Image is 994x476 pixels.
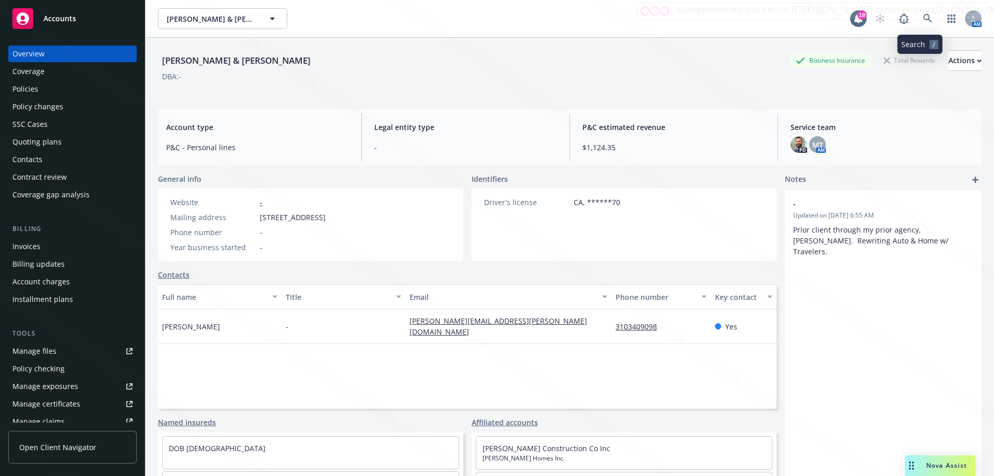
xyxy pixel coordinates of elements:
button: Full name [158,284,282,309]
div: Manage files [12,343,56,359]
a: Search [917,8,938,29]
div: Total Rewards [879,54,940,67]
a: Start snowing [870,8,890,29]
div: Manage exposures [12,378,78,395]
a: Coverage gap analysis [8,186,137,203]
a: Accounts [8,4,137,33]
button: Actions [948,50,982,71]
a: Contract review [8,169,137,185]
span: Nova Assist [926,461,967,470]
a: Policy changes [8,98,137,115]
span: - [286,321,288,332]
button: [PERSON_NAME] & [PERSON_NAME] [158,8,287,29]
a: Quoting plans [8,134,137,150]
span: Manage exposures [8,378,137,395]
div: Invoices [12,238,40,255]
span: - [374,142,557,153]
span: [PERSON_NAME] [162,321,220,332]
div: Installment plans [12,291,73,308]
div: -Updated on [DATE] 6:55 AMPrior client through my prior agency, [PERSON_NAME]. Rewriting Auto & H... [785,190,982,265]
a: Coverage [8,63,137,80]
div: Contract review [12,169,67,185]
div: Key contact [715,292,761,302]
div: Billing [8,224,137,234]
div: Billing updates [12,256,65,272]
a: Manage certificates [8,396,137,412]
img: photo [791,136,807,153]
div: Coverage gap analysis [12,186,90,203]
a: - [260,197,262,207]
span: Open Client Navigator [19,442,96,453]
span: [STREET_ADDRESS] [260,212,326,223]
div: SSC Cases [12,116,48,133]
span: - [793,198,946,209]
div: Mailing address [170,212,256,223]
span: General info [158,174,201,184]
a: Switch app [941,8,962,29]
span: - [260,242,262,253]
div: Business Insurance [791,54,870,67]
a: Account charges [8,273,137,290]
span: MT [812,139,823,150]
span: Prior client through my prior agency, [PERSON_NAME]. Rewriting Auto & Home w/ Travelers. [793,225,951,256]
a: SSC Cases [8,116,137,133]
div: Overview [12,46,45,62]
div: Title [286,292,390,302]
button: Title [282,284,405,309]
a: Contacts [8,151,137,168]
span: P&C estimated revenue [582,122,765,133]
div: Account charges [12,273,70,290]
div: Driver's license [484,197,569,208]
span: P&C - Personal lines [166,142,349,153]
button: Nova Assist [905,455,975,476]
a: [PERSON_NAME][EMAIL_ADDRESS][PERSON_NAME][DOMAIN_NAME] [410,316,587,337]
span: $1,124.35 [582,142,765,153]
div: Contacts [12,151,42,168]
span: Legal entity type [374,122,557,133]
div: Phone number [170,227,256,238]
div: Year business started [170,242,256,253]
span: Identifiers [472,174,508,184]
div: Coverage [12,63,45,80]
button: Email [405,284,611,309]
a: Manage claims [8,413,137,430]
div: 19 [857,10,867,20]
a: Named insureds [158,417,216,428]
div: Actions [948,51,982,70]
a: add [969,174,982,186]
a: Contacts [158,269,189,280]
div: Policy checking [12,360,65,377]
a: Overview [8,46,137,62]
div: Quoting plans [12,134,62,150]
a: Invoices [8,238,137,255]
div: Manage certificates [12,396,80,412]
span: Yes [725,321,737,332]
div: [PERSON_NAME] & [PERSON_NAME] [158,54,315,67]
a: Billing updates [8,256,137,272]
span: - [260,227,262,238]
span: Accounts [43,15,76,23]
div: Website [170,197,256,208]
a: Report a Bug [894,8,914,29]
span: Updated on [DATE] 6:55 AM [793,211,973,220]
div: Tools [8,328,137,339]
a: [PERSON_NAME] Construction Co Inc [483,443,610,453]
a: 3103409098 [616,322,665,331]
div: Manage claims [12,413,65,430]
div: Policy changes [12,98,63,115]
button: Key contact [711,284,777,309]
div: Policies [12,81,38,97]
div: Phone number [616,292,695,302]
div: Email [410,292,596,302]
span: [PERSON_NAME] & [PERSON_NAME] [167,13,256,24]
span: Service team [791,122,973,133]
div: Full name [162,292,266,302]
div: Drag to move [905,455,918,476]
a: Manage files [8,343,137,359]
a: Policies [8,81,137,97]
button: Phone number [611,284,710,309]
span: [PERSON_NAME] Homes Inc. [483,454,766,463]
a: Installment plans [8,291,137,308]
a: DOB [DEMOGRAPHIC_DATA] [169,443,266,453]
div: DBA: - [162,71,181,82]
